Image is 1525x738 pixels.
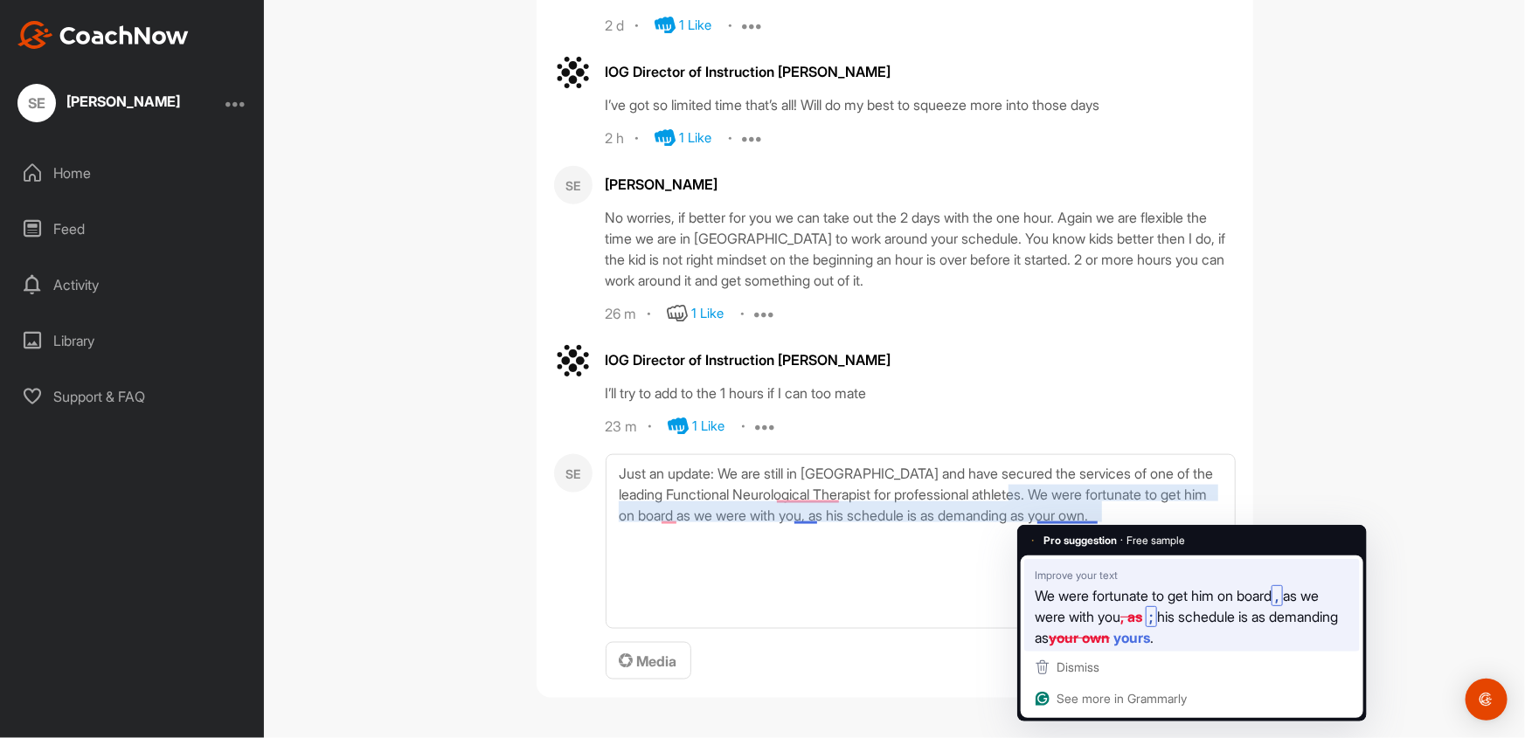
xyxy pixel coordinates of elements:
img: avatar [554,341,593,380]
div: Feed [10,207,256,251]
button: Media [606,642,691,679]
div: 1 Like [680,128,712,148]
img: avatar [554,53,593,92]
div: 2 d [606,17,625,35]
div: No worries, if better for you we can take out the 2 days with the one hour. Again we are flexible... [606,207,1236,291]
div: IOG Director of Instruction [PERSON_NAME] [606,349,1236,370]
img: CoachNow [17,21,189,49]
div: I’ve got so limited time that’s all! Will do my best to squeeze more into those days [606,94,1236,115]
div: IOG Director of Instruction [PERSON_NAME] [606,61,1236,82]
div: Activity [10,263,256,307]
div: Open Intercom Messenger [1466,679,1508,721]
div: 23 m [606,418,638,436]
div: SE [554,454,593,493]
div: Library [10,319,256,362]
textarea: To enrich screen reader interactions, please activate Accessibility in Grammarly extension settings [606,454,1236,629]
div: Support & FAQ [10,375,256,418]
span: Media [620,652,677,670]
div: [PERSON_NAME] [66,94,180,108]
div: [PERSON_NAME] [606,174,1236,195]
div: 26 m [606,306,637,323]
div: 1 Like [680,16,712,36]
div: I’ll try to add to the 1 hours if I can too mate [606,383,1236,403]
div: 1 Like [693,417,725,437]
div: 2 h [606,130,625,148]
div: SE [17,84,56,122]
div: 1 Like [692,304,724,324]
div: Home [10,151,256,195]
div: SE [554,166,593,204]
